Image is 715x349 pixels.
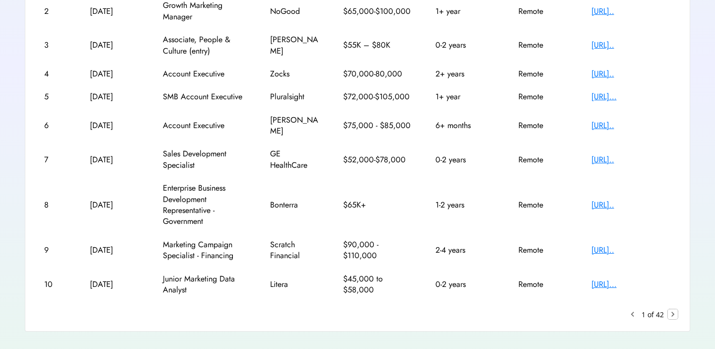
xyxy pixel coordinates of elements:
div: $45,000 to $58,000 [343,274,413,296]
div: $72,000-$105,000 [343,91,413,102]
button: chevron_right [668,309,678,319]
div: Enterprise Business Development Representative - Government [163,183,247,227]
div: $90,000 - $110,000 [343,239,413,262]
div: Junior Marketing Data Analyst [163,274,247,296]
div: 2-4 years [435,245,495,256]
div: $70,000-80,000 [343,69,413,79]
div: Remote [518,120,568,131]
div: [DATE] [90,6,140,17]
div: Remote [518,154,568,165]
div: [URL].. [591,40,671,51]
div: $55K – $80K [343,40,413,51]
div: GE HealthCare [270,148,320,171]
div: Remote [518,245,568,256]
div: [PERSON_NAME] [270,115,320,137]
div: 0-2 years [435,40,495,51]
div: Remote [518,279,568,290]
div: Remote [518,69,568,79]
div: 5 [44,91,67,102]
div: [URL]... [591,91,671,102]
div: 1 of 42 [642,310,664,320]
div: [URL].. [591,6,671,17]
div: 6 [44,120,67,131]
div: 2+ years [435,69,495,79]
div: 0-2 years [435,154,495,165]
div: $65,000-$100,000 [343,6,413,17]
div: Bonterra [270,200,320,210]
div: [URL].. [591,245,671,256]
div: Remote [518,40,568,51]
div: [DATE] [90,245,140,256]
div: 6+ months [435,120,495,131]
div: 4 [44,69,67,79]
div: 10 [44,279,67,290]
div: Remote [518,6,568,17]
div: [URL]... [591,279,671,290]
div: [URL].. [591,154,671,165]
div: Remote [518,91,568,102]
div: SMB Account Executive [163,91,247,102]
div: [URL].. [591,120,671,131]
div: 1+ year [435,6,495,17]
div: [URL].. [591,200,671,210]
div: 1+ year [435,91,495,102]
div: Marketing Campaign Specialist - Financing [163,239,247,262]
div: Scratch Financial [270,239,320,262]
div: NoGood [270,6,320,17]
div: [DATE] [90,154,140,165]
div: [PERSON_NAME] [270,34,320,57]
div: Account Executive [163,69,247,79]
div: [DATE] [90,120,140,131]
div: [URL].. [591,69,671,79]
div: [DATE] [90,279,140,290]
div: Pluralsight [270,91,320,102]
div: 7 [44,154,67,165]
div: 8 [44,200,67,210]
div: Associate, People & Culture (entry) [163,34,247,57]
div: $65K+ [343,200,413,210]
div: $52,000-$78,000 [343,154,413,165]
div: $75,000 - $85,000 [343,120,413,131]
div: 1-2 years [435,200,495,210]
div: 9 [44,245,67,256]
div: 0-2 years [435,279,495,290]
div: Sales Development Specialist [163,148,247,171]
div: Remote [518,200,568,210]
div: [DATE] [90,91,140,102]
div: Litera [270,279,320,290]
button: keyboard_arrow_left [628,309,638,319]
div: Account Executive [163,120,247,131]
div: [DATE] [90,40,140,51]
div: Zocks [270,69,320,79]
div: [DATE] [90,200,140,210]
div: 2 [44,6,67,17]
div: [DATE] [90,69,140,79]
div: 3 [44,40,67,51]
